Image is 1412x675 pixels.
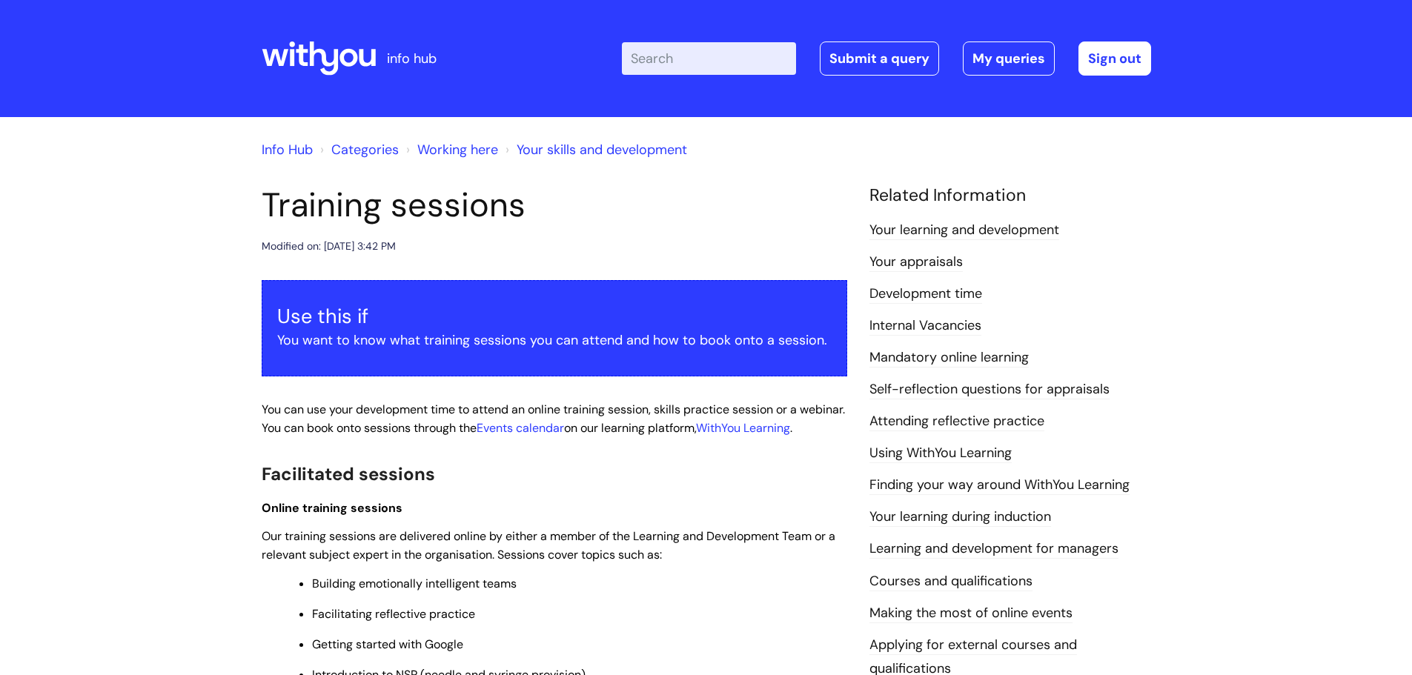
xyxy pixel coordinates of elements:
a: Learning and development for managers [869,539,1118,559]
a: Attending reflective practice [869,412,1044,431]
a: Finding your way around WithYou Learning [869,476,1130,495]
h4: Related Information [869,185,1151,206]
a: Sign out [1078,41,1151,76]
span: Our training sessions are delivered online by either a member of the Learning and Development Tea... [262,528,835,562]
li: Solution home [316,138,399,162]
span: Building emotionally intelligent teams [312,576,517,591]
div: Modified on: [DATE] 3:42 PM [262,237,396,256]
a: Your skills and development [517,141,687,159]
a: Submit a query [820,41,939,76]
span: Online training sessions [262,500,402,516]
a: WithYou Learning [696,420,790,436]
a: Courses and qualifications [869,572,1033,591]
span: Getting started with Google [312,636,463,652]
a: Info Hub [262,141,313,159]
a: Internal Vacancies [869,316,981,336]
p: You want to know what training sessions you can attend and how to book onto a session. [277,328,832,352]
li: Your skills and development [502,138,687,162]
li: Working here [402,138,498,162]
span: You can use your development time to attend an online training session, skills practice session o... [262,402,845,436]
div: | - [622,41,1151,76]
p: info hub [387,47,437,70]
h1: Training sessions [262,185,847,225]
a: Working here [417,141,498,159]
a: Categories [331,141,399,159]
a: Your learning during induction [869,508,1051,527]
a: Self-reflection questions for appraisals [869,380,1110,399]
a: My queries [963,41,1055,76]
span: Facilitating reflective practice [312,606,475,622]
input: Search [622,42,796,75]
span: Facilitated sessions [262,462,435,485]
a: Development time [869,285,982,304]
a: Using WithYou Learning [869,444,1012,463]
a: Making the most of online events [869,604,1073,623]
a: Your appraisals [869,253,963,272]
h3: Use this if [277,305,832,328]
a: Your learning and development [869,221,1059,240]
a: Events calendar [477,420,564,436]
a: Mandatory online learning [869,348,1029,368]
